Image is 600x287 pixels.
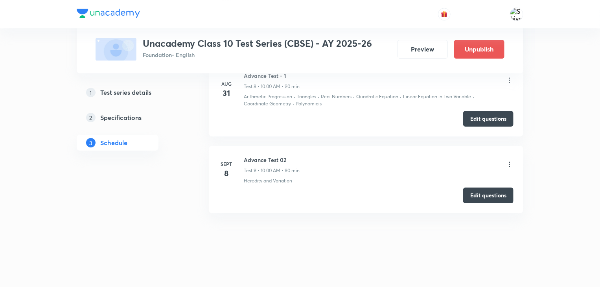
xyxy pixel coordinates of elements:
h5: Schedule [100,138,127,147]
img: Shivam Drolia [510,7,523,21]
a: Company Logo [77,9,140,20]
div: · [353,93,355,100]
div: · [473,93,474,100]
button: Edit questions [463,111,513,127]
h6: Sept [219,160,234,167]
p: Test 9 • 10:00 AM • 90 min [244,167,300,174]
p: Polynomials [296,100,322,107]
p: Heredity and Variation [244,177,292,184]
h6: Advance Test 02 [244,156,300,164]
p: Test 8 • 10:00 AM • 90 min [244,83,300,90]
p: Real Numbers [321,93,352,100]
div: · [293,100,294,107]
p: 3 [86,138,96,147]
h6: Advance Test - 1 [244,72,300,80]
h4: 8 [219,167,234,179]
a: 1Test series details [77,85,184,100]
h4: 31 [219,87,234,99]
img: avatar [441,11,448,18]
p: Quadratic Equation [356,93,398,100]
p: 1 [86,88,96,97]
img: Company Logo [77,9,140,18]
h6: Aug [219,80,234,87]
h5: Specifications [100,113,142,122]
a: 2Specifications [77,110,184,125]
p: 2 [86,113,96,122]
h5: Test series details [100,88,151,97]
img: fallback-thumbnail.png [96,38,136,61]
p: Coordinate Geometry [244,100,291,107]
p: Triangles [297,93,316,100]
p: Linear Equation in Two Variable [403,93,471,100]
p: Arithmetic Progression [244,93,292,100]
button: avatar [438,8,451,20]
button: Preview [398,40,448,59]
h3: Unacademy Class 10 Test Series (CBSE) - AY 2025-26 [143,38,372,49]
div: · [400,93,401,100]
button: Unpublish [454,40,504,59]
div: · [318,93,319,100]
button: Edit questions [463,188,513,203]
p: Foundation • English [143,51,372,59]
div: · [294,93,295,100]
